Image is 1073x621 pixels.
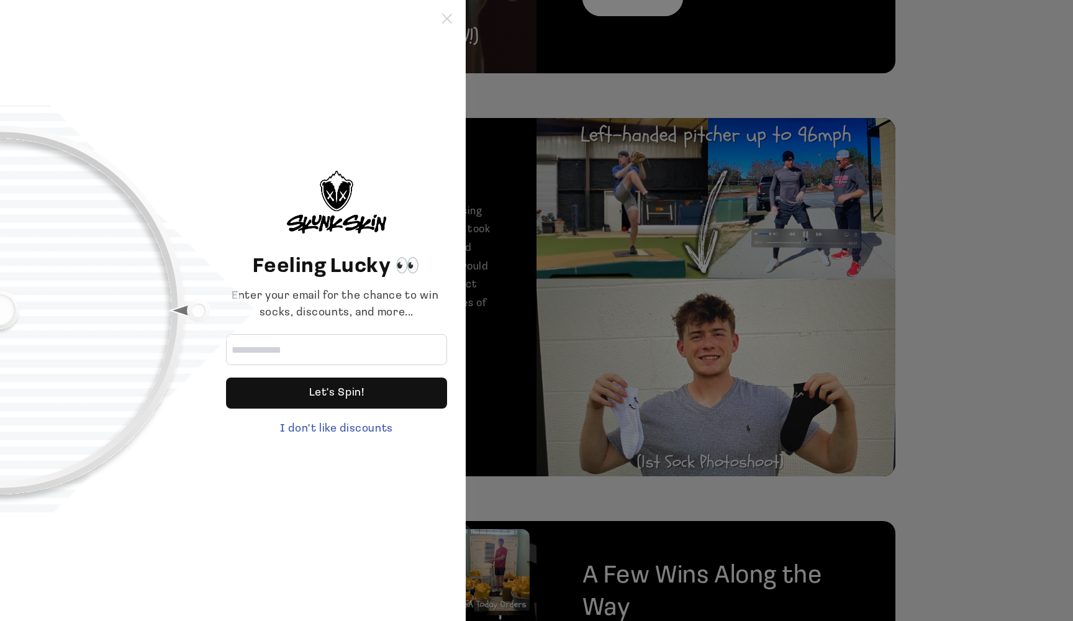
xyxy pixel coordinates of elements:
[226,252,447,282] header: Feeling Lucky 👀
[226,421,447,438] div: I don't like discounts
[226,288,447,322] div: Enter your email for the chance to win socks, discounts, and more...
[309,378,364,409] div: Let's Spin!
[287,171,386,233] img: logo
[226,334,447,365] input: Email address
[226,378,447,409] div: Let's Spin!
